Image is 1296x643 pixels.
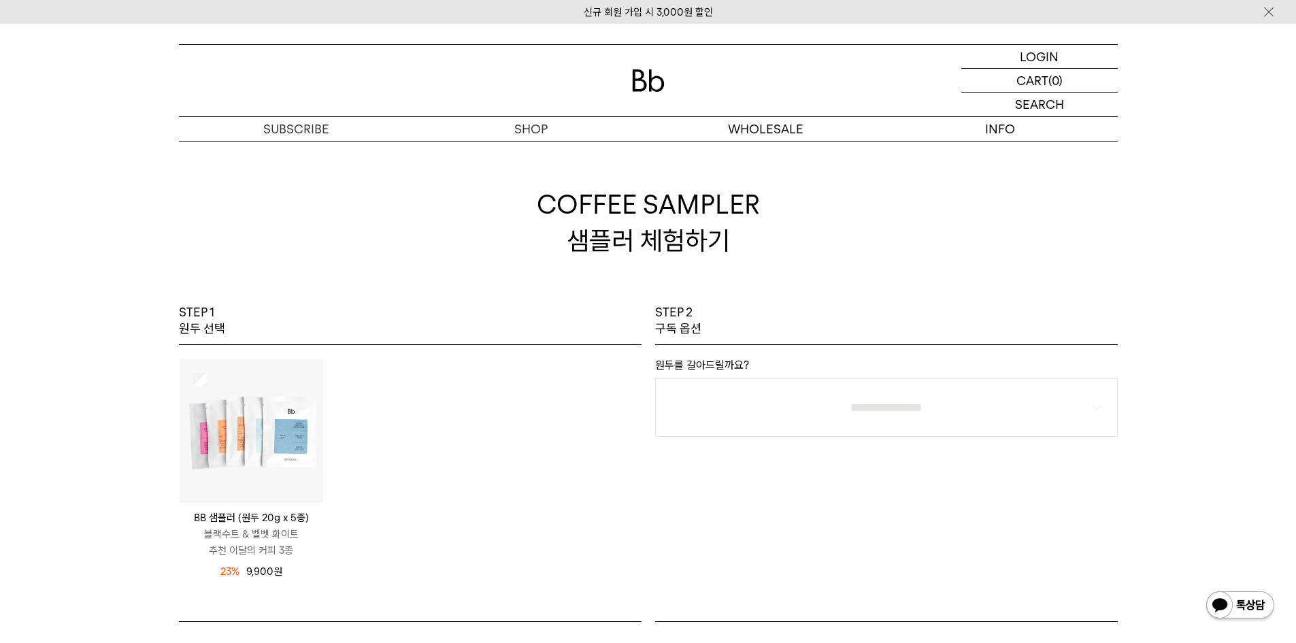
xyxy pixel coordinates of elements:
a: SUBSCRIBE [179,117,414,141]
img: 카카오톡 채널 1:1 채팅 버튼 [1205,590,1276,623]
p: SEARCH [1015,93,1064,116]
p: 원두를 갈아드릴까요? [655,359,1118,378]
a: CART (0) [961,69,1118,93]
h2: COFFEE SAMPLER 샘플러 체험하기 [179,141,1118,304]
a: SHOP [414,117,648,141]
p: 블랙수트 & 벨벳 화이트 추천 이달의 커피 3종 [180,526,323,559]
a: LOGIN [961,45,1118,69]
a: 신규 회원 가입 시 3,000원 할인 [584,6,713,18]
p: INFO [883,117,1118,141]
p: CART [1016,69,1048,92]
p: LOGIN [1020,45,1059,68]
p: WHOLESALE [648,117,883,141]
p: (0) [1048,69,1063,92]
p: 9,900 [246,563,282,580]
img: 로고 [632,69,665,92]
p: STEP 1 원두 선택 [179,304,225,337]
span: 23% [220,563,239,580]
img: 상품이미지 [180,359,323,503]
span: 원 [273,565,282,578]
p: BB 샘플러 (원두 20g x 5종) [180,510,323,526]
p: STEP 2 구독 옵션 [655,304,701,337]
